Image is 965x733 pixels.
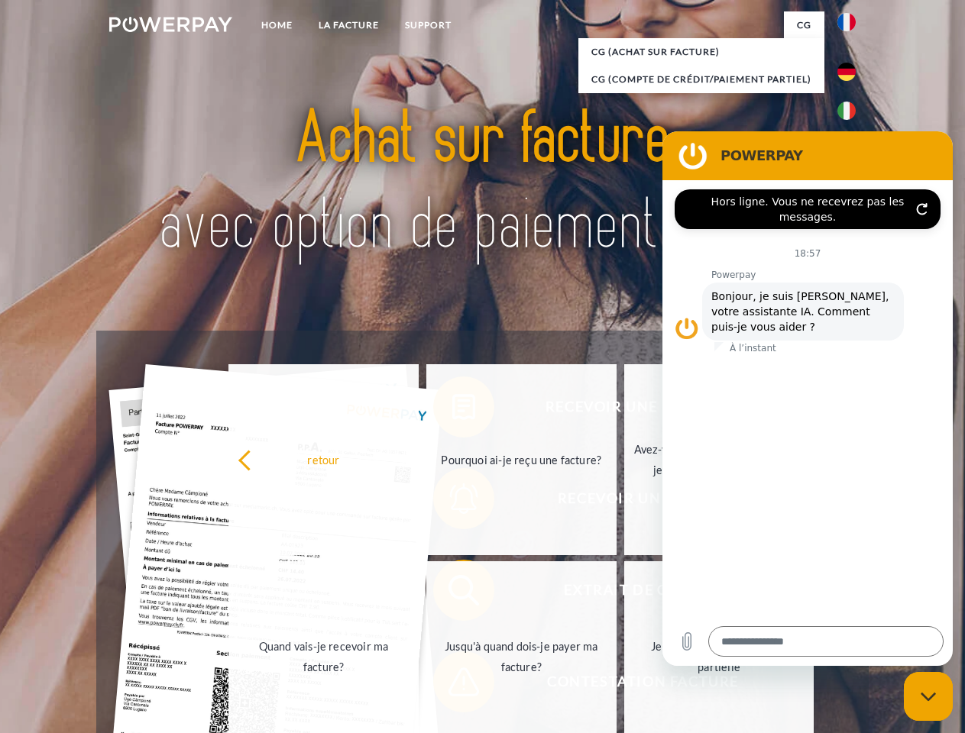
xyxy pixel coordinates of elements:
img: it [837,102,856,120]
div: retour [238,449,410,470]
iframe: Fenêtre de messagerie [662,131,953,666]
div: Jusqu'à quand dois-je payer ma facture? [436,636,607,677]
a: Support [392,11,465,39]
div: Quand vais-je recevoir ma facture? [238,636,410,677]
img: logo-powerpay-white.svg [109,17,232,32]
a: LA FACTURE [306,11,392,39]
a: CG (achat sur facture) [578,38,824,66]
a: CG (Compte de crédit/paiement partiel) [578,66,824,93]
img: de [837,63,856,81]
img: fr [837,13,856,31]
div: Pourquoi ai-je reçu une facture? [436,449,607,470]
div: Avez-vous reçu mes paiements, ai-je encore un solde ouvert? [633,439,805,480]
a: Avez-vous reçu mes paiements, ai-je encore un solde ouvert? [624,364,814,555]
div: Je n'ai reçu qu'une livraison partielle [633,636,805,677]
img: title-powerpay_fr.svg [146,73,819,292]
a: Home [248,11,306,39]
a: CG [784,11,824,39]
iframe: Bouton de lancement de la fenêtre de messagerie, conversation en cours [904,672,953,721]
